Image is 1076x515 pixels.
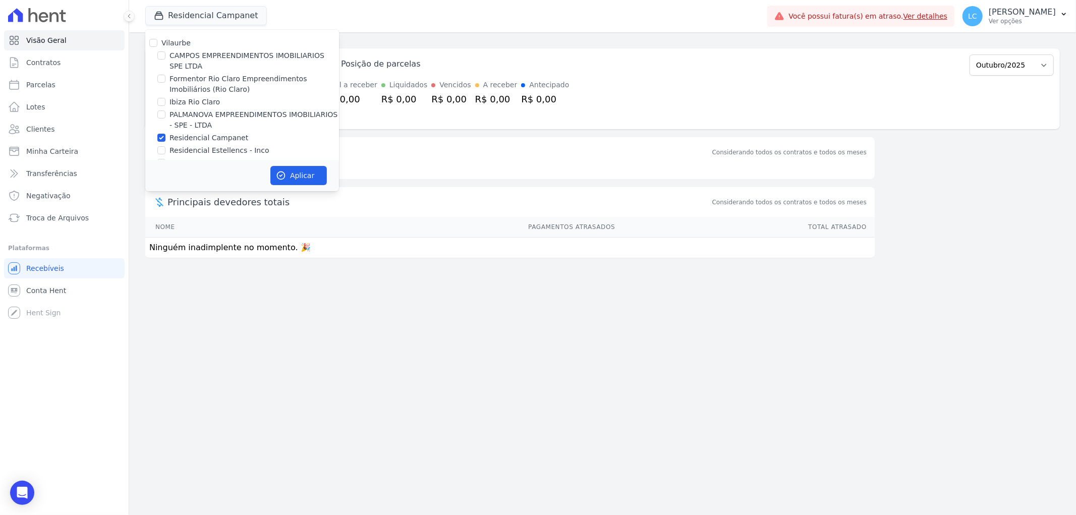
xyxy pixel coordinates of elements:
div: Vencidos [439,80,471,90]
span: LC [968,13,977,20]
span: Contratos [26,58,61,68]
button: LC [PERSON_NAME] Ver opções [954,2,1076,30]
div: Antecipado [529,80,569,90]
label: CAMPOS EMPREENDIMENTOS IMOBILIARIOS SPE LTDA [169,50,339,72]
label: Residencial Estellencs - LBA [169,158,268,168]
p: Ver opções [989,17,1056,25]
div: R$ 0,00 [475,92,518,106]
span: Lotes [26,102,45,112]
label: PALMANOVA EMPREENDIMENTOS IMOBILIARIOS - SPE - LTDA [169,109,339,131]
div: Considerando todos os contratos e todos os meses [712,148,867,157]
p: [PERSON_NAME] [989,7,1056,17]
p: Sem saldo devedor no momento. 🎉 [145,159,875,179]
span: Principais devedores totais [167,195,710,209]
a: Negativação [4,186,125,206]
a: Transferências [4,163,125,184]
a: Troca de Arquivos [4,208,125,228]
div: R$ 0,00 [381,92,428,106]
button: Residencial Campanet [145,6,267,25]
span: Recebíveis [26,263,64,273]
a: Clientes [4,119,125,139]
label: Vilaurbe [161,39,191,47]
a: Conta Hent [4,280,125,301]
th: Pagamentos Atrasados [275,217,615,238]
a: Minha Carteira [4,141,125,161]
div: R$ 0,00 [521,92,569,106]
a: Visão Geral [4,30,125,50]
th: Total Atrasado [615,217,875,238]
label: Residencial Estellencs - Inco [169,145,269,156]
span: Transferências [26,168,77,179]
td: Ninguém inadimplente no momento. 🎉 [145,238,875,258]
span: Minha Carteira [26,146,78,156]
div: R$ 0,00 [325,92,377,106]
button: Aplicar [270,166,327,185]
a: Recebíveis [4,258,125,278]
div: Total a receber [325,80,377,90]
label: Residencial Campanet [169,133,248,143]
span: Parcelas [26,80,55,90]
div: Plataformas [8,242,121,254]
span: Negativação [26,191,71,201]
a: Contratos [4,52,125,73]
label: Formentor Rio Claro Empreendimentos Imobiliários (Rio Claro) [169,74,339,95]
div: A receber [483,80,518,90]
div: Posição de parcelas [341,58,421,70]
div: Liquidados [389,80,428,90]
a: Ver detalhes [903,12,948,20]
div: Saldo devedor total [167,145,710,159]
a: Parcelas [4,75,125,95]
span: Troca de Arquivos [26,213,89,223]
span: Visão Geral [26,35,67,45]
label: Ibiza Rio Claro [169,97,220,107]
a: Lotes [4,97,125,117]
div: Open Intercom Messenger [10,481,34,505]
span: Você possui fatura(s) em atraso. [788,11,947,22]
span: Clientes [26,124,54,134]
div: R$ 0,00 [431,92,471,106]
span: Considerando todos os contratos e todos os meses [712,198,867,207]
th: Nome [145,217,275,238]
span: Conta Hent [26,285,66,296]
